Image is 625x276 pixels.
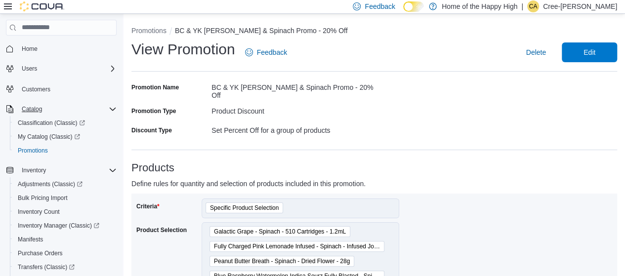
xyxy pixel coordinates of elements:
[209,226,350,237] span: Galactic Grape - Spinach - 510 Cartridges - 1.2mL
[214,227,346,237] span: Galactic Grape - Spinach - 510 Cartridges - 1.2mL
[403,1,424,12] input: Dark Mode
[22,166,46,174] span: Inventory
[14,145,117,157] span: Promotions
[562,42,617,62] button: Edit
[14,131,84,143] a: My Catalog (Classic)
[14,234,47,245] a: Manifests
[214,241,380,251] span: Fully Charged Pink Lemonade Infused - Spinach - Infused Joints - 5 x 0.5g
[18,103,46,115] button: Catalog
[14,192,117,204] span: Bulk Pricing Import
[14,247,67,259] a: Purchase Orders
[209,256,354,267] span: Peanut Butter Breath - Spinach - Dried Flower - 28g
[18,147,48,155] span: Promotions
[131,83,179,91] label: Promotion Name
[10,246,121,260] button: Purchase Orders
[136,202,160,210] label: Criteria
[18,194,68,202] span: Bulk Pricing Import
[18,164,117,176] span: Inventory
[214,256,350,266] span: Peanut Butter Breath - Spinach - Dried Flower - 28g
[14,220,117,232] span: Inventory Manager (Classic)
[583,47,595,57] span: Edit
[10,260,121,274] a: Transfers (Classic)
[2,62,121,76] button: Users
[543,0,617,12] p: Cree-[PERSON_NAME]
[10,144,121,158] button: Promotions
[131,126,172,134] label: Discount Type
[18,63,117,75] span: Users
[18,83,54,95] a: Customers
[2,102,121,116] button: Catalog
[14,261,79,273] a: Transfers (Classic)
[365,1,395,11] span: Feedback
[14,261,117,273] span: Transfers (Classic)
[2,81,121,96] button: Customers
[131,39,235,59] h1: View Promotion
[14,178,117,190] span: Adjustments (Classic)
[10,191,121,205] button: Bulk Pricing Import
[14,206,64,218] a: Inventory Count
[14,117,117,129] span: Classification (Classic)
[131,26,617,38] nav: An example of EuiBreadcrumbs
[18,63,41,75] button: Users
[2,41,121,56] button: Home
[18,43,42,55] a: Home
[442,0,517,12] p: Home of the Happy High
[18,42,117,55] span: Home
[18,82,117,95] span: Customers
[136,226,187,234] label: Product Selection
[211,103,374,115] div: Product Discount
[18,208,60,216] span: Inventory Count
[241,42,291,62] a: Feedback
[18,164,50,176] button: Inventory
[522,42,550,62] button: Delete
[22,65,37,73] span: Users
[14,247,117,259] span: Purchase Orders
[22,85,50,93] span: Customers
[14,234,117,245] span: Manifests
[131,107,176,115] label: Promotion Type
[10,219,121,233] a: Inventory Manager (Classic)
[18,249,63,257] span: Purchase Orders
[14,117,89,129] a: Classification (Classic)
[20,1,64,11] img: Cova
[18,180,83,188] span: Adjustments (Classic)
[18,133,80,141] span: My Catalog (Classic)
[131,27,167,35] button: Promotions
[14,178,86,190] a: Adjustments (Classic)
[14,206,117,218] span: Inventory Count
[131,162,617,174] h3: Products
[211,122,374,134] div: Set Percent Off for a group of products
[22,105,42,113] span: Catalog
[175,27,348,35] button: BC & YK [PERSON_NAME] & Spinach Promo - 20% Off
[18,263,75,271] span: Transfers (Classic)
[206,202,283,213] span: Specific Product Selection
[14,192,72,204] a: Bulk Pricing Import
[210,203,279,213] span: Specific Product Selection
[2,163,121,177] button: Inventory
[529,0,538,12] span: CA
[14,131,117,143] span: My Catalog (Classic)
[10,233,121,246] button: Manifests
[10,177,121,191] a: Adjustments (Classic)
[10,205,121,219] button: Inventory Count
[526,47,546,57] span: Delete
[18,236,43,243] span: Manifests
[18,119,85,127] span: Classification (Classic)
[14,145,52,157] a: Promotions
[10,130,121,144] a: My Catalog (Classic)
[211,79,374,99] div: BC & YK [PERSON_NAME] & Spinach Promo - 20% Off
[131,178,496,190] p: Define rules for quantity and selection of products included in this promotion.
[18,222,99,230] span: Inventory Manager (Classic)
[527,0,539,12] div: Cree-Ann Perrin
[10,116,121,130] a: Classification (Classic)
[521,0,523,12] p: |
[22,45,38,53] span: Home
[18,103,117,115] span: Catalog
[14,220,103,232] a: Inventory Manager (Classic)
[257,47,287,57] span: Feedback
[209,241,384,252] span: Fully Charged Pink Lemonade Infused - Spinach - Infused Joints - 5 x 0.5g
